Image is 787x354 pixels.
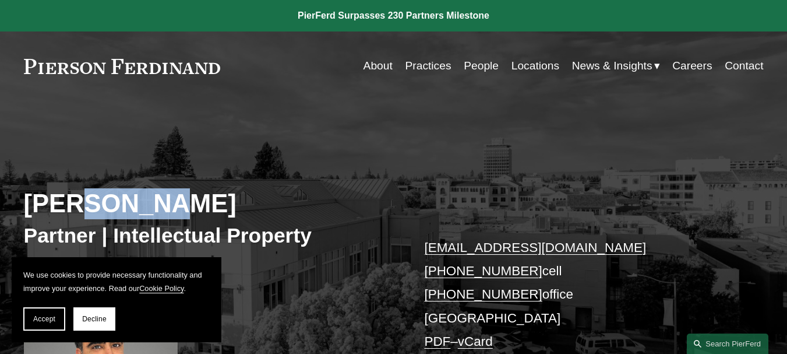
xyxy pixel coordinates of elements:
[82,315,107,323] span: Decline
[73,307,115,331] button: Decline
[24,223,394,249] h3: Partner | Intellectual Property
[12,257,221,342] section: Cookie banner
[363,55,393,77] a: About
[464,55,499,77] a: People
[458,334,493,349] a: vCard
[424,240,646,255] a: [EMAIL_ADDRESS][DOMAIN_NAME]
[23,269,210,296] p: We use cookies to provide necessary functionality and improve your experience. Read our .
[33,315,55,323] span: Accept
[572,56,652,76] span: News & Insights
[725,55,763,77] a: Contact
[424,236,732,354] p: cell office [GEOGRAPHIC_DATA] –
[424,287,542,302] a: [PHONE_NUMBER]
[405,55,451,77] a: Practices
[687,334,768,354] a: Search this site
[424,264,542,278] a: [PHONE_NUMBER]
[511,55,559,77] a: Locations
[139,284,183,293] a: Cookie Policy
[23,307,65,331] button: Accept
[572,55,660,77] a: folder dropdown
[24,188,394,219] h2: [PERSON_NAME]
[424,334,450,349] a: PDF
[672,55,712,77] a: Careers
